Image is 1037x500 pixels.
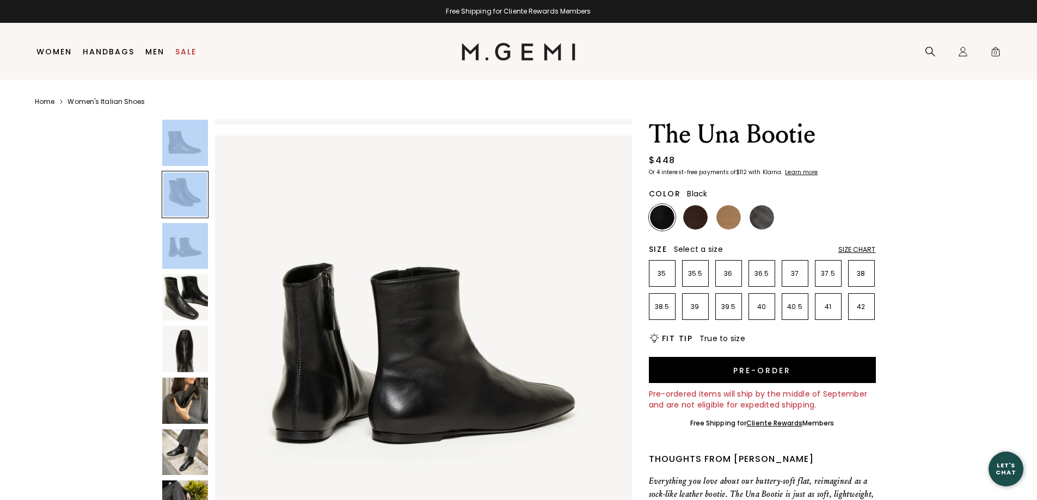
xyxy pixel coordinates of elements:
[662,334,693,343] h2: Fit Tip
[750,205,774,230] img: Gunmetal
[649,119,876,150] h1: The Una Bootie
[649,154,676,167] div: $448
[748,168,784,176] klarna-placement-style-body: with Klarna
[782,303,808,311] p: 40.5
[674,244,723,255] span: Select a size
[749,269,775,278] p: 36.5
[989,462,1023,476] div: Let's Chat
[683,269,708,278] p: 35.5
[849,269,874,278] p: 38
[649,189,681,198] h2: Color
[699,333,745,344] span: True to size
[649,168,736,176] klarna-placement-style-body: Or 4 interest-free payments of
[683,303,708,311] p: 39
[815,269,841,278] p: 37.5
[736,168,747,176] klarna-placement-style-amount: $112
[36,47,72,56] a: Women
[649,453,876,466] div: Thoughts from [PERSON_NAME]
[649,269,675,278] p: 35
[782,269,808,278] p: 37
[687,188,707,199] span: Black
[815,303,841,311] p: 41
[162,223,208,269] img: The Una Bootie
[649,245,667,254] h2: Size
[683,205,708,230] img: Chocolate
[162,378,208,424] img: The Una Bootie
[849,303,874,311] p: 42
[746,418,802,428] a: Cliente Rewards
[175,47,197,56] a: Sale
[649,303,675,311] p: 38.5
[650,205,674,230] img: Black
[83,47,134,56] a: Handbags
[716,205,741,230] img: Light Tan
[35,97,54,106] a: Home
[990,48,1001,59] span: 0
[462,43,575,60] img: M.Gemi
[716,303,741,311] p: 39.5
[649,388,876,410] div: Pre-ordered items will ship by the middle of September and are not eligible for expedited shipping.
[749,303,775,311] p: 40
[784,169,818,176] a: Learn more
[162,429,208,476] img: The Una Bootie
[162,274,208,320] img: The Una Bootie
[649,357,876,383] button: Pre-order
[162,120,208,166] img: The Una Bootie
[785,168,818,176] klarna-placement-style-cta: Learn more
[145,47,164,56] a: Men
[838,245,876,254] div: Size Chart
[690,419,834,428] div: Free Shipping for Members
[716,269,741,278] p: 36
[68,97,145,106] a: Women's Italian Shoes
[162,326,208,372] img: The Una Bootie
